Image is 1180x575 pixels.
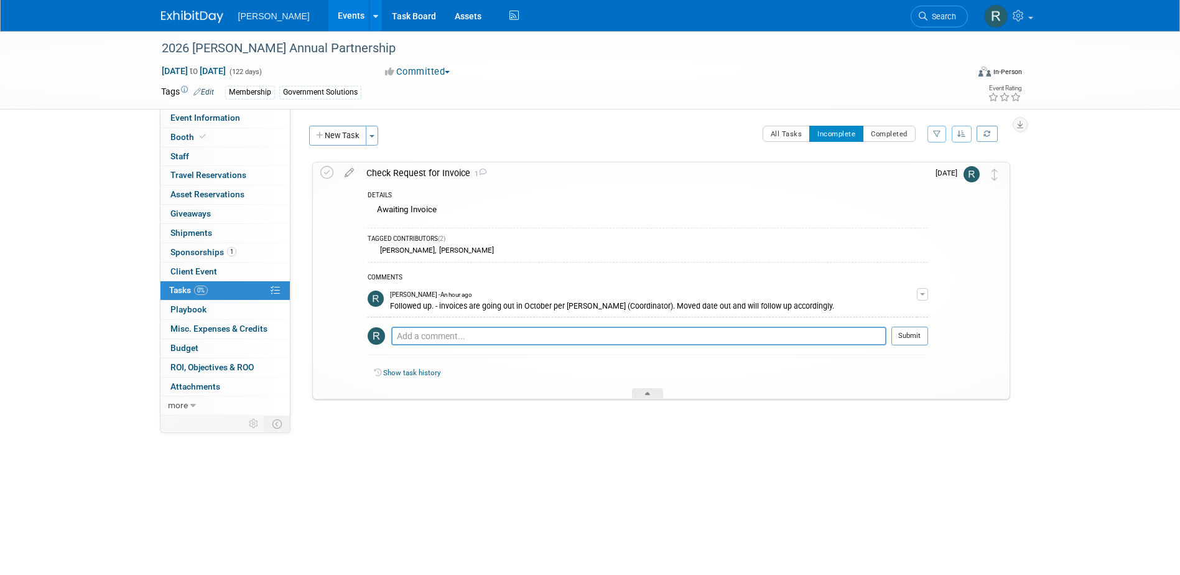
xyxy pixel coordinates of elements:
[977,126,998,142] a: Refresh
[170,170,246,180] span: Travel Reservations
[160,128,290,147] a: Booth
[368,235,928,245] div: TAGGED CONTRIBUTORS
[368,272,928,285] div: COMMENTS
[894,65,1023,83] div: Event Format
[227,247,236,256] span: 1
[470,170,486,178] span: 1
[368,291,384,307] img: Rebecca Deis
[368,327,385,345] img: Rebecca Deis
[228,68,262,76] span: (122 days)
[992,169,998,180] i: Move task
[194,286,208,295] span: 0%
[170,266,217,276] span: Client Event
[200,133,206,140] i: Booth reservation complete
[160,358,290,377] a: ROI, Objectives & ROO
[170,208,211,218] span: Giveaways
[161,65,226,77] span: [DATE] [DATE]
[170,151,189,161] span: Staff
[160,243,290,262] a: Sponsorships1
[243,416,265,432] td: Personalize Event Tab Strip
[338,167,360,179] a: edit
[170,343,198,353] span: Budget
[368,191,928,202] div: DETAILS
[170,362,254,372] span: ROI, Objectives & ROO
[978,67,991,77] img: Format-Inperson.png
[160,378,290,396] a: Attachments
[160,339,290,358] a: Budget
[993,67,1022,77] div: In-Person
[160,166,290,185] a: Travel Reservations
[863,126,916,142] button: Completed
[170,381,220,391] span: Attachments
[160,185,290,204] a: Asset Reservations
[160,320,290,339] a: Misc. Expenses & Credits
[168,400,188,410] span: more
[264,416,290,432] td: Toggle Event Tabs
[390,299,917,311] div: Followed up. - invoices are going out in October per [PERSON_NAME] (Coordinator). Moved date out ...
[160,109,290,128] a: Event Information
[936,169,964,177] span: [DATE]
[160,147,290,166] a: Staff
[170,324,267,334] span: Misc. Expenses & Credits
[381,65,455,78] button: Committed
[161,11,223,23] img: ExhibitDay
[238,11,310,21] span: [PERSON_NAME]
[763,126,811,142] button: All Tasks
[984,4,1008,28] img: Rebecca Deis
[927,12,956,21] span: Search
[160,396,290,415] a: more
[169,285,208,295] span: Tasks
[188,66,200,76] span: to
[964,166,980,182] img: Rebecca Deis
[383,368,440,377] a: Show task history
[170,304,207,314] span: Playbook
[377,246,435,255] div: [PERSON_NAME]
[368,202,928,221] div: Awaiting Invoice
[891,327,928,345] button: Submit
[911,6,968,27] a: Search
[160,205,290,223] a: Giveaways
[225,86,275,99] div: Membership
[160,301,290,319] a: Playbook
[161,85,214,100] td: Tags
[809,126,863,142] button: Incomplete
[438,235,445,242] span: (2)
[309,126,366,146] button: New Task
[160,263,290,281] a: Client Event
[279,86,361,99] div: Government Solutions
[436,246,494,255] div: [PERSON_NAME]
[170,132,208,142] span: Booth
[988,85,1021,91] div: Event Rating
[157,37,949,60] div: 2026 [PERSON_NAME] Annual Partnership
[390,291,472,299] span: [PERSON_NAME] - An hour ago
[170,247,236,257] span: Sponsorships
[170,228,212,238] span: Shipments
[170,189,244,199] span: Asset Reservations
[368,245,928,256] div: ,
[170,113,240,123] span: Event Information
[360,162,928,184] div: Check Request for Invoice
[160,281,290,300] a: Tasks0%
[193,88,214,96] a: Edit
[160,224,290,243] a: Shipments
